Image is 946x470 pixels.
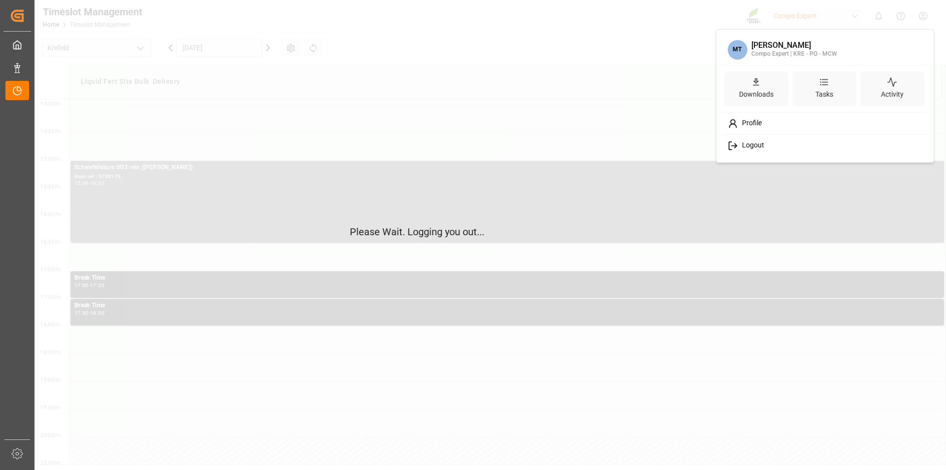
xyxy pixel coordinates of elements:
[728,40,747,60] span: MT
[879,87,906,102] div: Activity
[738,141,764,150] span: Logout
[751,41,837,50] div: [PERSON_NAME]
[737,87,776,102] div: Downloads
[350,224,596,239] p: Please Wait. Logging you out...
[751,50,837,59] div: Compo Expert | KRE - PO - MCW
[738,119,762,128] span: Profile
[813,87,835,102] div: Tasks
